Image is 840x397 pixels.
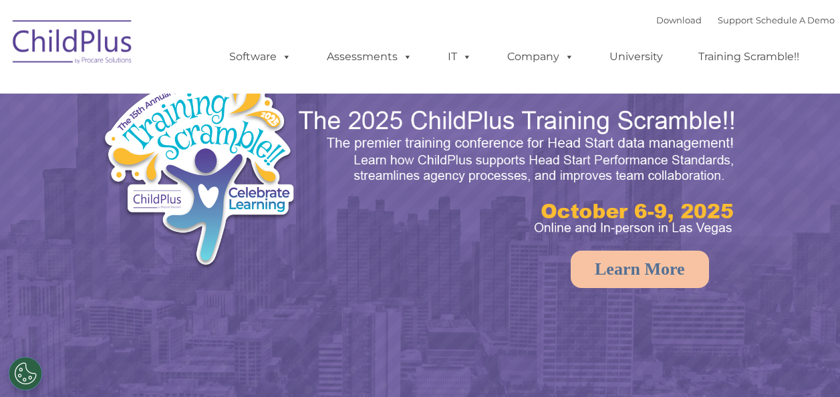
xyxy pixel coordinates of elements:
[656,15,835,25] font: |
[494,43,587,70] a: Company
[216,43,305,70] a: Software
[596,43,676,70] a: University
[434,43,485,70] a: IT
[6,11,140,78] img: ChildPlus by Procare Solutions
[9,357,42,390] button: Cookies Settings
[685,43,813,70] a: Training Scramble!!
[718,15,753,25] a: Support
[571,251,709,288] a: Learn More
[756,15,835,25] a: Schedule A Demo
[656,15,702,25] a: Download
[313,43,426,70] a: Assessments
